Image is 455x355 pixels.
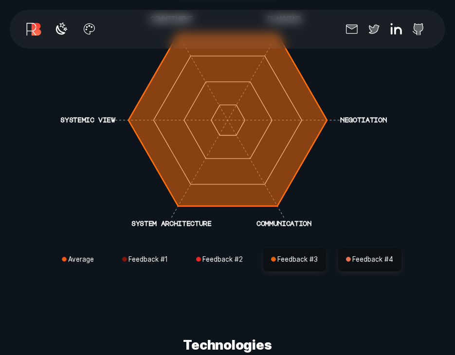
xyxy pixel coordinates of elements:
button: Feedback #3 [263,248,326,271]
text: systemic view [60,117,115,123]
text: system architecture [131,220,211,226]
text: negotiation [340,117,387,123]
button: Feedback #2 [188,248,251,271]
button: Feedback #1 [114,248,176,271]
text: communication [256,220,311,226]
button: Average [54,248,102,271]
button: Feedback #4 [338,248,401,271]
div: Select an individual feedback [46,248,410,271]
